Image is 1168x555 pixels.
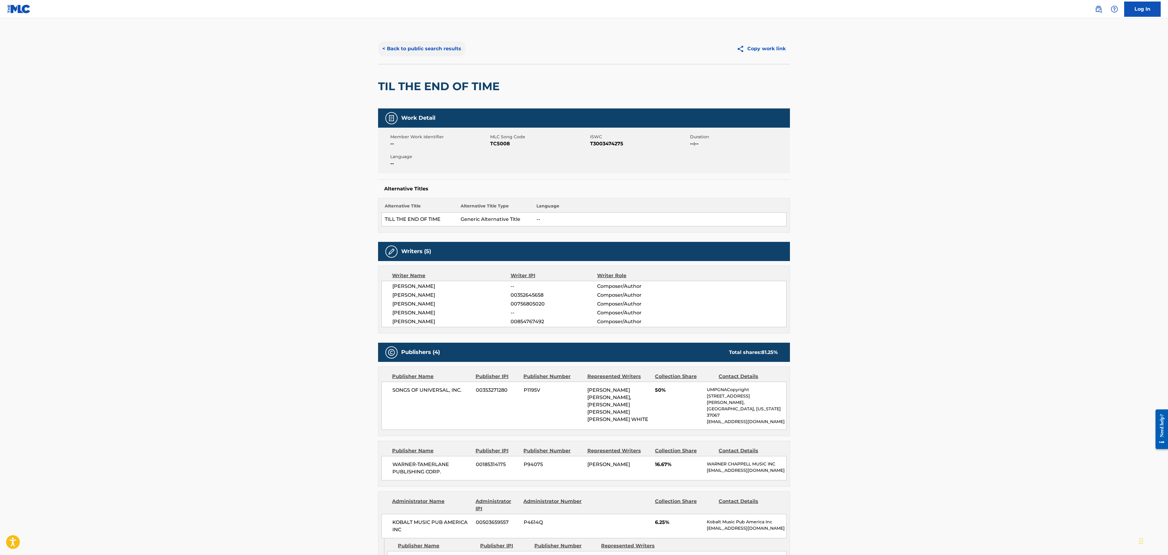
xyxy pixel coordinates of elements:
div: Represented Writers [587,447,650,454]
div: Publisher Number [534,542,596,550]
span: 6.25% [655,519,702,526]
img: Copy work link [737,45,747,53]
div: Writer IPI [511,272,597,279]
h2: TIL THE END OF TIME [378,80,503,93]
span: 00185314175 [476,461,519,468]
span: 00353271280 [476,387,519,394]
span: 81.25 % [761,349,778,355]
div: Total shares: [729,349,778,356]
a: Public Search [1092,3,1105,15]
td: TILL THE END OF TIME [382,213,458,226]
span: [PERSON_NAME] [392,283,511,290]
td: Generic Alternative Title [458,213,533,226]
span: Duration [690,134,788,140]
iframe: Chat Widget [1138,526,1168,555]
div: Collection Share [655,373,714,380]
img: Work Detail [388,115,395,122]
span: Language [390,154,489,160]
span: P94075 [524,461,583,468]
span: SONGS OF UNIVERSAL, INC. [392,387,471,394]
p: [STREET_ADDRESS][PERSON_NAME], [707,393,786,406]
div: Collection Share [655,447,714,454]
th: Alternative Title [382,203,458,213]
th: Language [533,203,787,213]
div: Publisher Number [523,447,582,454]
img: Writers [388,248,395,255]
span: WARNER-TAMERLANE PUBLISHING CORP. [392,461,471,475]
span: [PERSON_NAME] [392,318,511,325]
h5: Work Detail [401,115,435,122]
div: Publisher IPI [476,447,519,454]
p: [EMAIL_ADDRESS][DOMAIN_NAME] [707,419,786,425]
span: 00854767492 [511,318,597,325]
span: 00503659557 [476,519,519,526]
h5: Writers (5) [401,248,431,255]
div: Writer Name [392,272,511,279]
span: -- [390,140,489,147]
span: 50% [655,387,702,394]
span: TC5008 [490,140,589,147]
div: Publisher Number [523,373,582,380]
span: Member Work Identifier [390,134,489,140]
span: 00352645658 [511,292,597,299]
div: Publisher IPI [476,373,519,380]
img: help [1111,5,1118,13]
span: [PERSON_NAME] [392,300,511,308]
button: < Back to public search results [378,41,465,56]
span: -- [390,160,489,167]
div: Help [1108,3,1120,15]
span: 16.67% [655,461,702,468]
p: [GEOGRAPHIC_DATA], [US_STATE] 37067 [707,406,786,419]
a: Log In [1124,2,1161,17]
span: Composer/Author [597,318,676,325]
div: Contact Details [719,373,778,380]
td: -- [533,213,787,226]
h5: Publishers (4) [401,349,440,356]
span: Composer/Author [597,292,676,299]
span: ISWC [590,134,688,140]
img: search [1095,5,1102,13]
span: [PERSON_NAME] [587,461,630,467]
p: UMPGNACopyright [707,387,786,393]
iframe: Resource Center [1151,405,1168,454]
span: Composer/Author [597,309,676,316]
span: KOBALT MUSIC PUB AMERICA INC [392,519,471,533]
div: Represented Writers [587,373,650,380]
p: WARNER CHAPPELL MUSIC INC [707,461,786,467]
div: Represented Writers [601,542,663,550]
span: [PERSON_NAME] [392,309,511,316]
span: P4614Q [524,519,583,526]
div: Collection Share [655,498,714,512]
span: -- [511,309,597,316]
th: Alternative Title Type [458,203,533,213]
span: -- [511,283,597,290]
div: Drag [1139,532,1143,550]
span: [PERSON_NAME] [392,292,511,299]
h5: Alternative Titles [384,186,784,192]
span: [PERSON_NAME] [PERSON_NAME], [PERSON_NAME] [PERSON_NAME] [PERSON_NAME] WHITE [587,387,648,422]
div: Contact Details [719,447,778,454]
div: Publisher Name [392,447,471,454]
span: P1195V [524,387,583,394]
div: Writer Role [597,272,676,279]
p: [EMAIL_ADDRESS][DOMAIN_NAME] [707,525,786,532]
img: Publishers [388,349,395,356]
span: --:-- [690,140,788,147]
div: Publisher IPI [480,542,530,550]
p: Kobalt Music Pub America Inc [707,519,786,525]
img: MLC Logo [7,5,31,13]
p: [EMAIL_ADDRESS][DOMAIN_NAME] [707,467,786,474]
span: Composer/Author [597,300,676,308]
div: Administrator Name [392,498,471,512]
div: Publisher Name [392,373,471,380]
div: Administrator IPI [476,498,519,512]
div: Contact Details [719,498,778,512]
span: Composer/Author [597,283,676,290]
span: MLC Song Code [490,134,589,140]
div: Publisher Name [398,542,476,550]
span: T3003474275 [590,140,688,147]
span: 00756805020 [511,300,597,308]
